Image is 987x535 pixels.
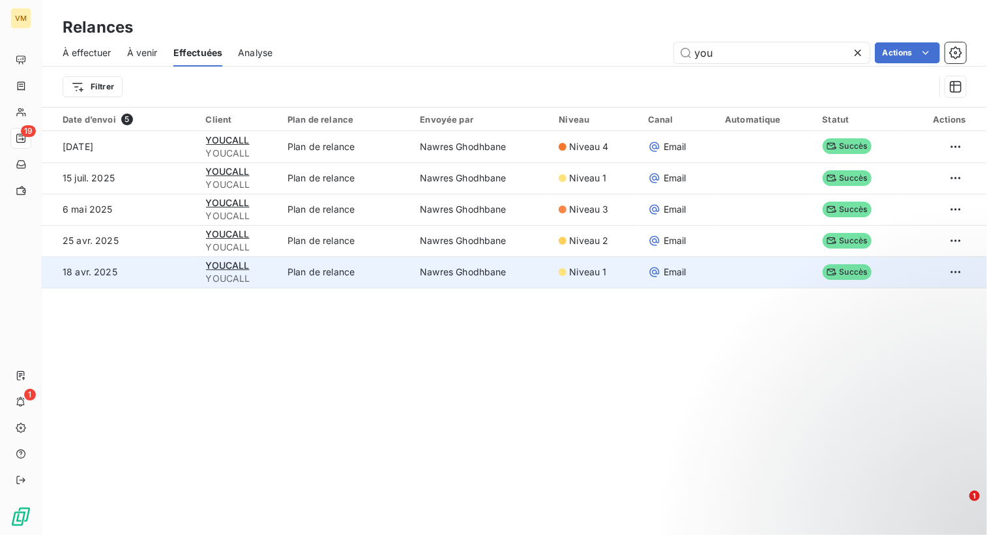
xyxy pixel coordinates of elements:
[412,225,551,256] td: Nawres Ghodhbane
[280,256,412,288] td: Plan de relance
[823,233,872,249] span: Succès
[206,272,272,285] span: YOUCALL
[412,194,551,225] td: Nawres Ghodhbane
[412,131,551,162] td: Nawres Ghodhbane
[664,234,686,247] span: Email
[42,131,198,162] td: [DATE]
[569,172,606,185] span: Niveau 1
[910,114,966,125] div: Actions
[206,241,272,254] span: YOUCALL
[823,202,872,217] span: Succès
[24,389,36,401] span: 1
[280,131,412,162] td: Plan de relance
[969,491,980,501] span: 1
[206,147,272,160] span: YOUCALL
[569,203,608,216] span: Niveau 3
[648,114,709,125] div: Canal
[42,194,198,225] td: 6 mai 2025
[664,203,686,216] span: Email
[823,170,872,186] span: Succès
[63,16,133,39] h3: Relances
[121,114,133,125] span: 5
[63,76,123,97] button: Filtrer
[10,8,31,29] div: VM
[674,42,870,63] input: Rechercher
[412,256,551,288] td: Nawres Ghodhbane
[21,125,36,137] span: 19
[63,114,190,125] div: Date d’envoi
[10,506,31,527] img: Logo LeanPay
[206,114,232,125] span: Client
[943,491,974,522] iframe: Intercom live chat
[725,114,806,125] div: Automatique
[559,114,632,125] div: Niveau
[206,166,250,177] span: YOUCALL
[63,46,111,59] span: À effectuer
[42,162,198,194] td: 15 juil. 2025
[206,134,250,145] span: YOUCALL
[823,114,895,125] div: Statut
[420,114,543,125] div: Envoyée par
[569,140,608,153] span: Niveau 4
[280,162,412,194] td: Plan de relance
[280,225,412,256] td: Plan de relance
[664,266,686,279] span: Email
[238,46,273,59] span: Analyse
[726,408,987,500] iframe: Intercom notifications message
[280,194,412,225] td: Plan de relance
[206,209,272,222] span: YOUCALL
[664,172,686,185] span: Email
[206,197,250,208] span: YOUCALL
[127,46,158,59] span: À venir
[569,234,608,247] span: Niveau 2
[173,46,223,59] span: Effectuées
[42,225,198,256] td: 25 avr. 2025
[206,178,272,191] span: YOUCALL
[823,138,872,154] span: Succès
[206,228,250,239] span: YOUCALL
[42,256,198,288] td: 18 avr. 2025
[287,114,404,125] div: Plan de relance
[569,266,606,279] span: Niveau 1
[875,42,940,63] button: Actions
[206,260,250,271] span: YOUCALL
[823,264,872,280] span: Succès
[412,162,551,194] td: Nawres Ghodhbane
[664,140,686,153] span: Email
